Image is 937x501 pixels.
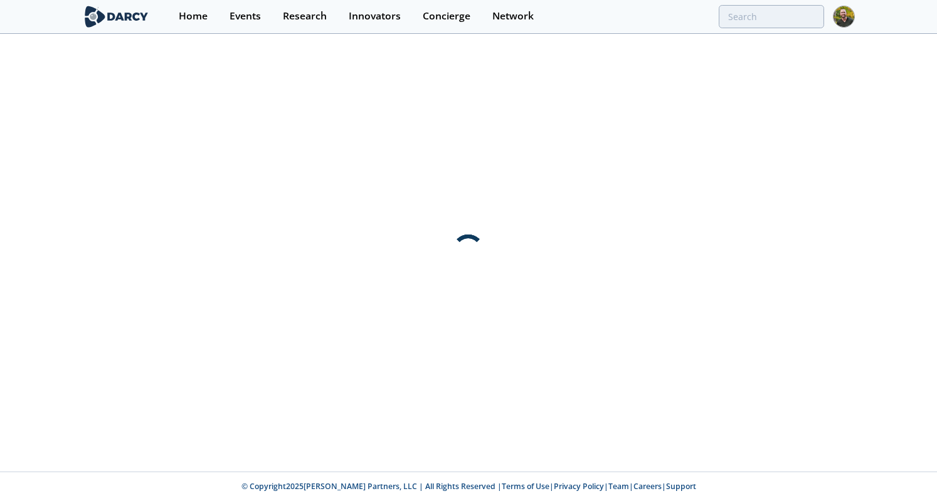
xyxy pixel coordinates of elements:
[502,481,549,492] a: Terms of Use
[608,481,629,492] a: Team
[719,5,824,28] input: Advanced Search
[833,6,855,28] img: Profile
[554,481,604,492] a: Privacy Policy
[666,481,696,492] a: Support
[230,11,261,21] div: Events
[82,6,151,28] img: logo-wide.svg
[34,481,903,492] p: © Copyright 2025 [PERSON_NAME] Partners, LLC | All Rights Reserved | | | | |
[492,11,534,21] div: Network
[179,11,208,21] div: Home
[423,11,470,21] div: Concierge
[349,11,401,21] div: Innovators
[283,11,327,21] div: Research
[633,481,662,492] a: Careers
